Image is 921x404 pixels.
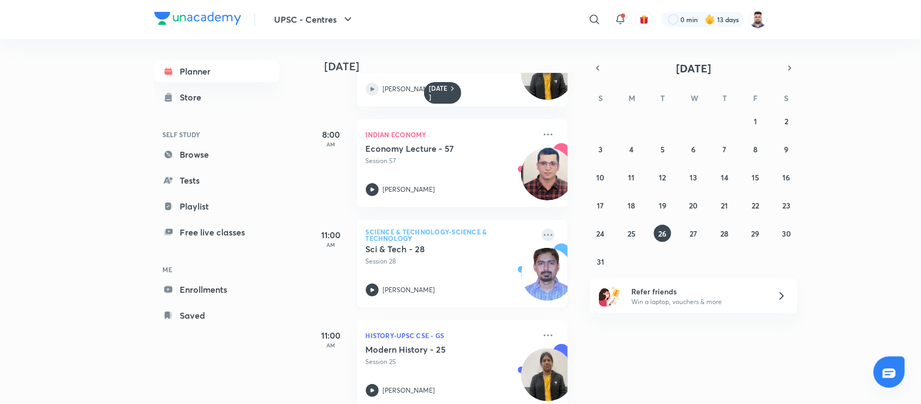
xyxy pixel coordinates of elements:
abbr: August 20, 2025 [689,200,698,211]
span: [DATE] [676,61,711,76]
abbr: August 16, 2025 [783,172,790,183]
h6: Refer friends [631,286,764,297]
button: August 8, 2025 [747,140,764,158]
p: History-UPSC CSE - GS [366,329,535,342]
button: August 17, 2025 [592,197,609,214]
a: Company Logo [154,12,241,28]
button: August 13, 2025 [685,169,702,186]
p: [PERSON_NAME] [383,84,435,94]
button: August 2, 2025 [778,112,795,130]
abbr: Wednesday [691,93,698,103]
abbr: August 12, 2025 [659,172,666,183]
abbr: August 26, 2025 [659,228,667,239]
img: Company Logo [154,12,241,25]
button: August 23, 2025 [778,197,795,214]
h4: [DATE] [325,60,578,73]
button: August 9, 2025 [778,140,795,158]
button: August 1, 2025 [747,112,764,130]
button: August 4, 2025 [623,140,640,158]
p: AM [310,342,353,348]
h5: Sci & Tech - 28 [366,244,500,254]
abbr: August 10, 2025 [597,172,605,183]
abbr: August 8, 2025 [753,144,758,154]
button: UPSC - Centres [268,9,361,30]
h5: 8:00 [310,128,353,141]
abbr: August 17, 2025 [597,200,604,211]
a: Enrollments [154,279,279,300]
abbr: August 18, 2025 [628,200,636,211]
button: August 25, 2025 [623,225,640,242]
abbr: August 2, 2025 [784,116,788,126]
button: August 20, 2025 [685,197,702,214]
a: Saved [154,305,279,326]
button: August 7, 2025 [716,140,733,158]
p: Indian Economy [366,128,535,141]
h5: 11:00 [310,329,353,342]
abbr: Tuesday [660,93,665,103]
button: August 30, 2025 [778,225,795,242]
a: Tests [154,170,279,191]
button: [DATE] [605,60,782,76]
button: August 21, 2025 [716,197,733,214]
p: AM [310,241,353,248]
button: August 10, 2025 [592,169,609,186]
abbr: August 30, 2025 [782,228,791,239]
abbr: Thursday [722,93,727,103]
p: Science & Technology-Science & Technology [366,228,535,241]
abbr: Sunday [598,93,603,103]
img: avatar [639,15,649,24]
div: Store [180,91,208,104]
img: streak [705,14,715,25]
img: referral [599,285,620,307]
a: Playlist [154,196,279,217]
button: August 19, 2025 [654,197,671,214]
abbr: August 6, 2025 [691,144,695,154]
button: August 29, 2025 [747,225,764,242]
abbr: August 31, 2025 [597,257,604,267]
button: August 26, 2025 [654,225,671,242]
a: Planner [154,60,279,82]
button: August 14, 2025 [716,169,733,186]
abbr: August 19, 2025 [659,200,666,211]
button: August 28, 2025 [716,225,733,242]
abbr: August 3, 2025 [598,144,603,154]
a: Browse [154,144,279,165]
p: [PERSON_NAME] [383,386,435,395]
abbr: August 29, 2025 [752,228,760,239]
button: August 18, 2025 [623,197,640,214]
abbr: August 5, 2025 [660,144,665,154]
abbr: August 14, 2025 [721,172,728,183]
abbr: August 11, 2025 [629,172,635,183]
abbr: August 9, 2025 [784,144,789,154]
a: Store [154,86,279,108]
abbr: August 1, 2025 [754,116,757,126]
abbr: August 24, 2025 [597,228,605,239]
abbr: Monday [629,93,636,103]
abbr: August 28, 2025 [720,228,728,239]
p: Session 57 [366,156,535,166]
h5: Modern History - 25 [366,344,500,355]
button: August 11, 2025 [623,169,640,186]
a: Free live classes [154,221,279,243]
button: August 3, 2025 [592,140,609,158]
button: August 24, 2025 [592,225,609,242]
p: Session 25 [366,357,535,367]
abbr: August 21, 2025 [721,200,728,211]
p: [PERSON_NAME] [383,185,435,194]
abbr: August 27, 2025 [690,228,697,239]
button: August 27, 2025 [685,225,702,242]
h5: 11:00 [310,228,353,241]
abbr: August 13, 2025 [690,172,697,183]
abbr: August 22, 2025 [752,200,759,211]
abbr: August 25, 2025 [627,228,636,239]
button: August 12, 2025 [654,169,671,186]
p: [PERSON_NAME] [383,285,435,295]
button: August 6, 2025 [685,140,702,158]
button: August 31, 2025 [592,253,609,270]
p: AM [310,141,353,147]
p: Session 28 [366,257,535,266]
abbr: August 23, 2025 [782,200,790,211]
abbr: Friday [753,93,758,103]
abbr: August 15, 2025 [752,172,759,183]
p: Win a laptop, vouchers & more [631,297,764,307]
